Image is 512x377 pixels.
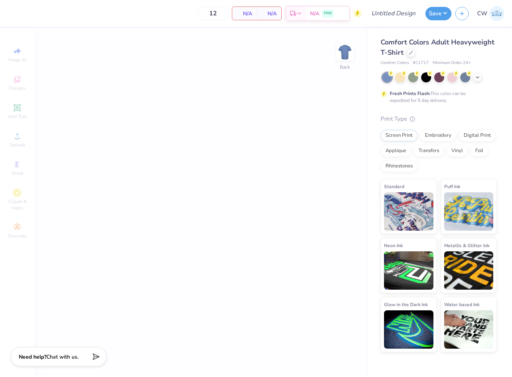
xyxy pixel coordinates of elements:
img: Charlotte Wilson [489,6,504,21]
div: Back [340,64,350,70]
input: – – [198,7,228,20]
span: FREE [324,11,332,16]
div: Applique [381,145,411,157]
span: Standard [384,182,404,190]
span: Minimum Order: 24 + [433,60,471,66]
img: Standard [384,192,433,231]
span: # C1717 [413,60,429,66]
div: Digital Print [459,130,496,141]
div: Rhinestones [381,161,418,172]
span: Metallic & Glitter Ink [444,241,489,249]
strong: Need help? [19,353,46,361]
span: N/A [310,10,319,18]
span: Comfort Colors Adult Heavyweight T-Shirt [381,38,494,57]
strong: Fresh Prints Flash: [390,90,430,97]
span: Puff Ink [444,182,460,190]
button: Save [425,7,451,20]
img: Water based Ink [444,310,494,349]
img: Puff Ink [444,192,494,231]
div: Screen Print [381,130,418,141]
span: N/A [261,10,277,18]
div: Embroidery [420,130,456,141]
img: Back [337,44,353,60]
div: Foil [470,145,488,157]
span: N/A [237,10,252,18]
span: CW [477,9,487,18]
div: This color can be expedited for 5 day delivery. [390,90,484,104]
input: Untitled Design [365,6,422,21]
span: Chat with us. [46,353,79,361]
div: Print Type [381,115,497,123]
div: Transfers [414,145,444,157]
span: Comfort Colors [381,60,409,66]
img: Neon Ink [384,251,433,290]
span: Neon Ink [384,241,403,249]
div: Vinyl [446,145,468,157]
span: Glow in the Dark Ink [384,300,428,308]
span: Water based Ink [444,300,479,308]
img: Metallic & Glitter Ink [444,251,494,290]
a: CW [477,6,504,21]
img: Glow in the Dark Ink [384,310,433,349]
